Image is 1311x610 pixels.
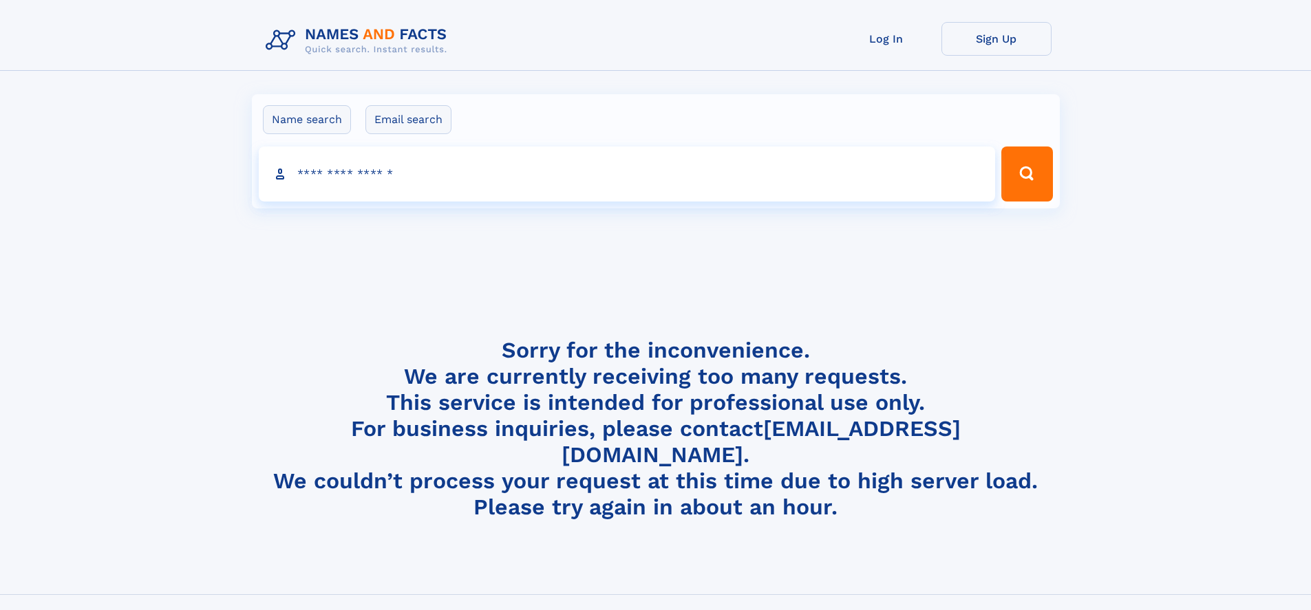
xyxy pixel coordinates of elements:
[259,146,996,201] input: search input
[263,105,351,134] label: Name search
[941,22,1052,56] a: Sign Up
[365,105,451,134] label: Email search
[562,415,961,468] a: [EMAIL_ADDRESS][DOMAIN_NAME]
[1001,146,1052,201] button: Search Button
[260,337,1052,521] h4: Sorry for the inconvenience. We are currently receiving too many requests. This service is intend...
[831,22,941,56] a: Log In
[260,22,458,59] img: Logo Names and Facts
